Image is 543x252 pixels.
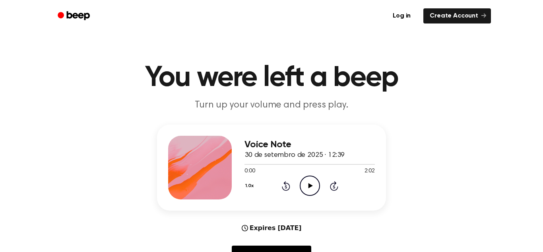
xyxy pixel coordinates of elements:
[244,179,256,193] button: 1.0x
[244,152,345,159] span: 30 de setembro de 2025 · 12:39
[52,8,97,24] a: Beep
[68,64,475,92] h1: You were left a beep
[244,167,255,176] span: 0:00
[244,139,375,150] h3: Voice Note
[119,99,424,112] p: Turn up your volume and press play.
[423,8,491,23] a: Create Account
[242,223,302,233] div: Expires [DATE]
[365,167,375,176] span: 2:02
[385,7,419,25] a: Log in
